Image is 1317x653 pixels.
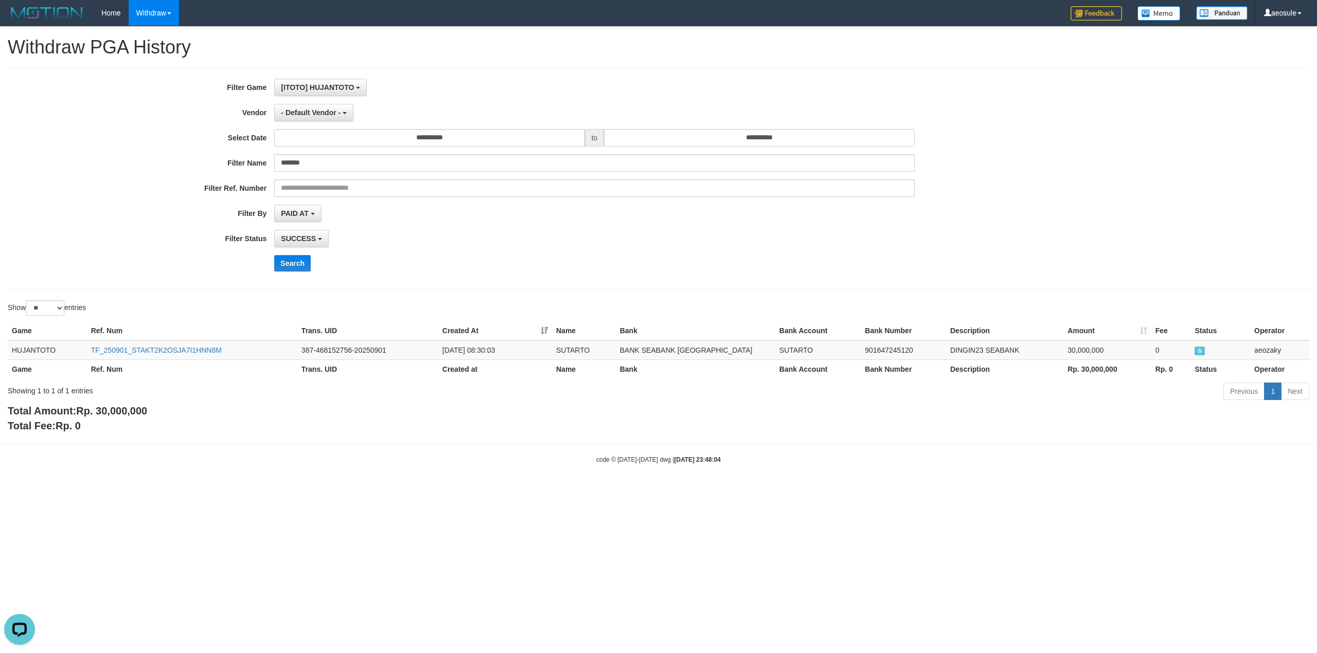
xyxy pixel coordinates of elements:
th: Amount: activate to sort column ascending [1063,321,1151,340]
span: - Default Vendor - [281,108,341,117]
td: 901647245120 [861,340,946,360]
th: Game [8,359,87,378]
strong: [DATE] 23:48:04 [674,456,721,463]
span: Rp. 0 [56,420,81,431]
button: PAID AT [274,205,321,222]
button: [ITOTO] HUJANTOTO [274,79,367,96]
th: Status [1190,321,1250,340]
td: [DATE] 08:30:03 [438,340,552,360]
button: Search [274,255,311,271]
span: SUCCESS [1195,347,1205,355]
th: Trans. UID [297,321,438,340]
td: 30,000,000 [1063,340,1151,360]
td: DINGIN23 SEABANK [946,340,1063,360]
span: [ITOTO] HUJANTOTO [281,83,354,92]
th: Description [946,359,1063,378]
a: Previous [1223,383,1265,400]
a: 1 [1264,383,1282,400]
img: panduan.png [1196,6,1248,20]
span: to [585,129,604,147]
select: Showentries [26,300,64,316]
h1: Withdraw PGA History [8,37,1309,58]
td: 0 [1151,340,1191,360]
th: Trans. UID [297,359,438,378]
td: SUTARTO [552,340,616,360]
td: 387-468152756-20250901 [297,340,438,360]
img: MOTION_logo.png [8,5,86,21]
th: Created at [438,359,552,378]
th: Rp. 30,000,000 [1063,359,1151,378]
td: aeozaky [1250,340,1309,360]
td: HUJANTOTO [8,340,87,360]
td: SUTARTO [775,340,861,360]
img: Feedback.jpg [1071,6,1122,21]
th: Ref. Num [87,359,297,378]
a: Next [1281,383,1309,400]
button: Open LiveChat chat widget [4,4,35,35]
label: Show entries [8,300,86,316]
th: Fee [1151,321,1191,340]
div: Showing 1 to 1 of 1 entries [8,382,541,396]
span: PAID AT [281,209,308,217]
th: Bank Account [775,321,861,340]
th: Name [552,359,616,378]
th: Ref. Num [87,321,297,340]
th: Bank [616,321,775,340]
th: Created At: activate to sort column ascending [438,321,552,340]
th: Name [552,321,616,340]
span: SUCCESS [281,234,316,243]
th: Bank Number [861,321,946,340]
span: Rp. 30,000,000 [76,405,147,416]
th: Bank Number [861,359,946,378]
img: Button%20Memo.svg [1137,6,1181,21]
th: Operator [1250,359,1309,378]
th: Operator [1250,321,1309,340]
button: - Default Vendor - [274,104,353,121]
th: Bank Account [775,359,861,378]
b: Total Amount: [8,405,147,416]
th: Rp. 0 [1151,359,1191,378]
th: Bank [616,359,775,378]
button: SUCCESS [274,230,329,247]
a: TF_250901_STAKT2K2OSJA7I1HNN8M [91,346,222,354]
th: Status [1190,359,1250,378]
th: Description [946,321,1063,340]
small: code © [DATE]-[DATE] dwg | [596,456,721,463]
th: Game [8,321,87,340]
b: Total Fee: [8,420,81,431]
td: BANK SEABANK [GEOGRAPHIC_DATA] [616,340,775,360]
